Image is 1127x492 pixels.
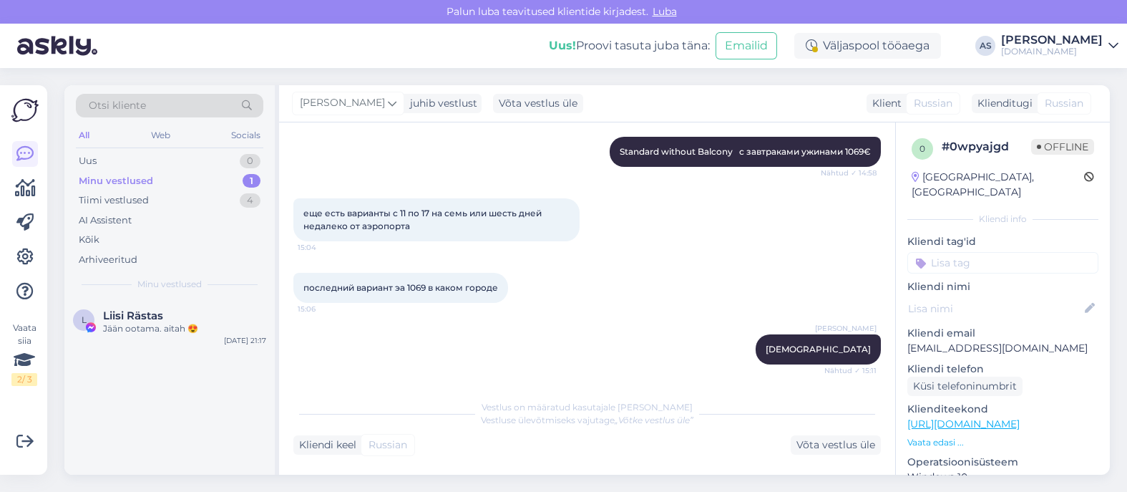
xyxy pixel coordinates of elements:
input: Lisa tag [907,252,1098,274]
div: AI Assistent [79,213,132,228]
div: Minu vestlused [79,174,153,188]
span: Otsi kliente [89,98,146,113]
span: Vestluse ülevõtmiseks vajutage [481,415,693,425]
div: AS [975,36,995,56]
p: Kliendi tag'id [907,234,1098,249]
span: еще есть варианты с 11 по 17 на семь или шесть дней недалеко от аэропорта [303,208,544,231]
p: Windows 10 [907,470,1098,485]
span: 15:06 [298,304,351,314]
div: Tiimi vestlused [79,193,149,208]
span: Offline [1031,139,1094,155]
div: Küsi telefoninumbrit [907,377,1023,396]
div: [PERSON_NAME] [1001,34,1103,46]
p: Kliendi email [907,326,1098,341]
span: [PERSON_NAME] [300,95,385,111]
span: 15:04 [298,242,351,253]
div: Proovi tasuta juba täna: [549,37,710,54]
div: Vaata siia [11,322,37,386]
div: Võta vestlus üle [493,94,583,113]
span: Russian [1045,96,1083,111]
div: 1 [243,174,260,188]
div: Väljaspool tööaega [794,33,941,59]
i: „Võtke vestlus üle” [615,415,693,425]
p: Kliendi telefon [907,362,1098,377]
div: Kõik [79,233,99,247]
div: [DOMAIN_NAME] [1001,46,1103,57]
span: Vestlus on määratud kasutajale [PERSON_NAME] [482,402,693,413]
div: All [76,126,92,145]
span: Russian [914,96,952,111]
div: Uus [79,154,97,168]
div: Võta vestlus üle [791,435,881,455]
div: 2 / 3 [11,373,37,386]
div: [DATE] 21:17 [224,335,266,346]
p: Operatsioonisüsteem [907,455,1098,470]
span: Nähtud ✓ 15:11 [823,365,877,376]
p: [EMAIL_ADDRESS][DOMAIN_NAME] [907,341,1098,356]
span: 0 [919,143,925,154]
span: Standard without Balcony с завтраками ужинами 1069€ [620,146,871,157]
a: [URL][DOMAIN_NAME] [907,418,1020,430]
div: Kliendi info [907,213,1098,226]
div: # 0wpyajgd [942,138,1031,155]
div: Web [148,126,173,145]
div: Klient [867,96,902,111]
div: Klienditugi [972,96,1033,111]
input: Lisa nimi [908,301,1082,317]
div: Socials [228,126,263,145]
div: [GEOGRAPHIC_DATA], [GEOGRAPHIC_DATA] [912,170,1084,200]
p: Klienditeekond [907,402,1098,417]
span: L [82,314,87,325]
span: Minu vestlused [137,278,202,291]
p: Kliendi nimi [907,279,1098,294]
span: [DEMOGRAPHIC_DATA] [766,344,871,354]
span: [PERSON_NAME] [815,323,877,334]
img: Askly Logo [11,97,39,124]
a: [PERSON_NAME][DOMAIN_NAME] [1001,34,1118,57]
span: Nähtud ✓ 14:58 [821,168,877,178]
span: Russian [369,438,407,453]
button: Emailid [716,32,777,59]
span: Liisi Rästas [103,309,163,322]
div: Arhiveeritud [79,253,137,267]
div: 0 [240,154,260,168]
div: Jään ootama. aitah 😍 [103,322,266,335]
div: Kliendi keel [293,438,356,453]
p: Vaata edasi ... [907,436,1098,449]
span: последний вариант эа 1069 в каком городе [303,282,498,293]
div: juhib vestlust [404,96,477,111]
span: Luba [648,5,681,18]
div: 4 [240,193,260,208]
b: Uus! [549,39,576,52]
